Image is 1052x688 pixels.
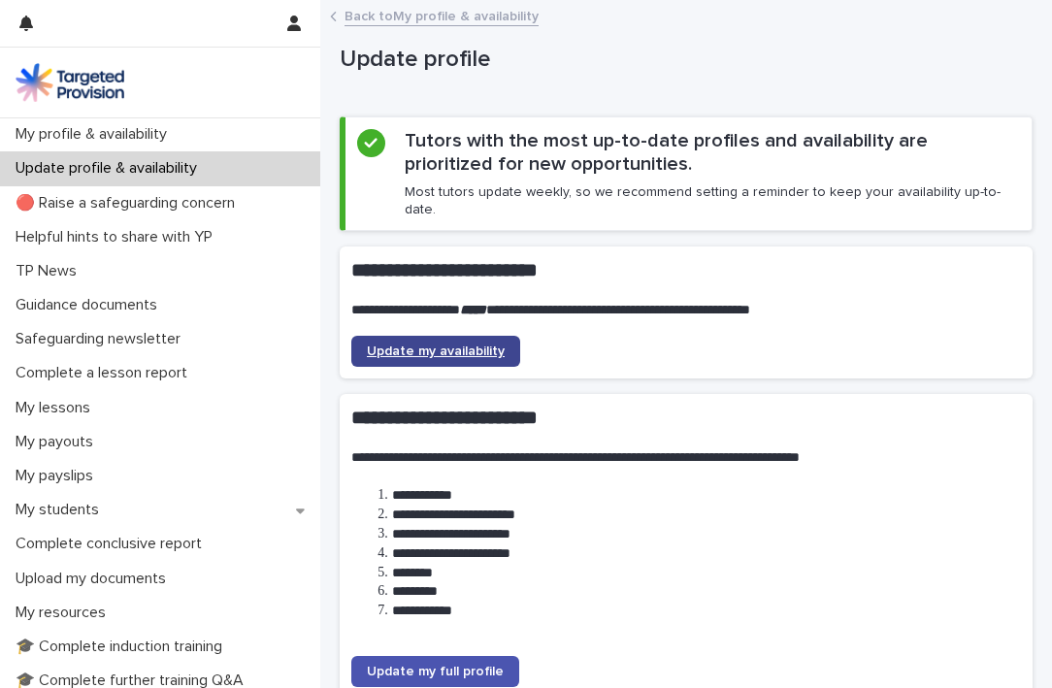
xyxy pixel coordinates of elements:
p: TP News [8,262,92,280]
h2: Tutors with the most up-to-date profiles and availability are prioritized for new opportunities. [405,129,1020,176]
a: Back toMy profile & availability [345,4,539,26]
p: My resources [8,604,121,622]
a: Update my availability [351,336,520,367]
p: My payslips [8,467,109,485]
p: 🔴 Raise a safeguarding concern [8,194,250,213]
p: Upload my documents [8,570,181,588]
p: Most tutors update weekly, so we recommend setting a reminder to keep your availability up-to-date. [405,183,1020,218]
p: Update profile & availability [8,159,213,178]
p: 🎓 Complete induction training [8,638,238,656]
p: My payouts [8,433,109,451]
span: Update my full profile [367,665,504,678]
p: Safeguarding newsletter [8,330,196,348]
p: My students [8,501,115,519]
a: Update my full profile [351,656,519,687]
p: Update profile [340,46,1025,74]
p: My profile & availability [8,125,182,144]
img: M5nRWzHhSzIhMunXDL62 [16,63,124,102]
p: Helpful hints to share with YP [8,228,228,246]
p: My lessons [8,399,106,417]
span: Update my availability [367,344,505,358]
p: Complete conclusive report [8,535,217,553]
p: Complete a lesson report [8,364,203,382]
p: Guidance documents [8,296,173,314]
